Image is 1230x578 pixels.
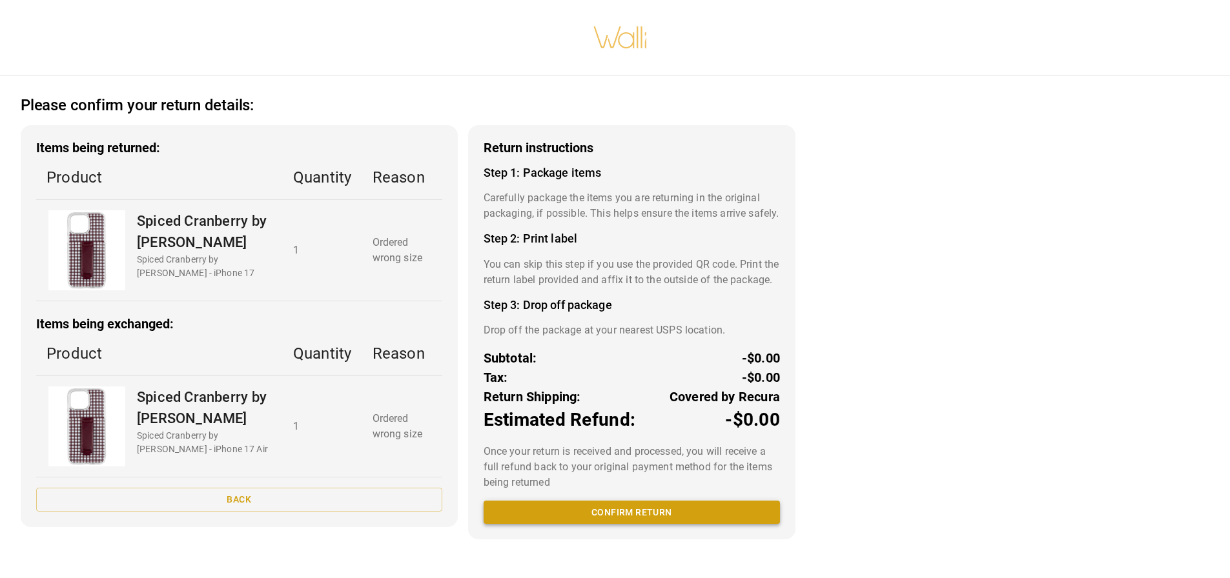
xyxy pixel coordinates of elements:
[484,368,508,387] p: Tax:
[36,141,442,155] h3: Items being returned:
[293,342,352,365] p: Quantity
[484,348,537,368] p: Subtotal:
[742,348,780,368] p: -$0.00
[484,444,780,490] p: Once your return is received and processed, you will receive a full refund back to your original ...
[670,387,780,406] p: Covered by Recura
[484,387,581,406] p: Return Shipping:
[373,166,432,189] p: Reason
[137,210,272,253] p: Spiced Cranberry by [PERSON_NAME]
[593,10,648,65] img: walli-inc.myshopify.com
[484,323,780,338] p: Drop off the package at your nearest USPS location.
[484,232,780,246] h4: Step 2: Print label
[484,257,780,288] p: You can skip this step if you use the provided QR code. Print the return label provided and affix...
[373,411,432,442] p: Ordered wrong size
[36,488,442,512] button: Back
[293,243,352,258] p: 1
[484,406,635,433] p: Estimated Refund:
[46,342,272,365] p: Product
[742,368,780,387] p: -$0.00
[293,419,352,434] p: 1
[484,298,780,312] h4: Step 3: Drop off package
[484,166,780,180] h4: Step 1: Package items
[21,96,254,115] h2: Please confirm your return details:
[46,166,272,189] p: Product
[36,317,442,332] h3: Items being exchanged:
[725,406,780,433] p: -$0.00
[137,386,272,429] p: Spiced Cranberry by [PERSON_NAME]
[137,253,272,280] p: Spiced Cranberry by [PERSON_NAME] - iPhone 17
[373,342,432,365] p: Reason
[137,429,272,456] p: Spiced Cranberry by [PERSON_NAME] - iPhone 17 Air
[484,501,780,524] button: Confirm return
[373,235,432,266] p: Ordered wrong size
[293,166,352,189] p: Quantity
[484,190,780,221] p: Carefully package the items you are returning in the original packaging, if possible. This helps ...
[484,141,780,155] h3: Return instructions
